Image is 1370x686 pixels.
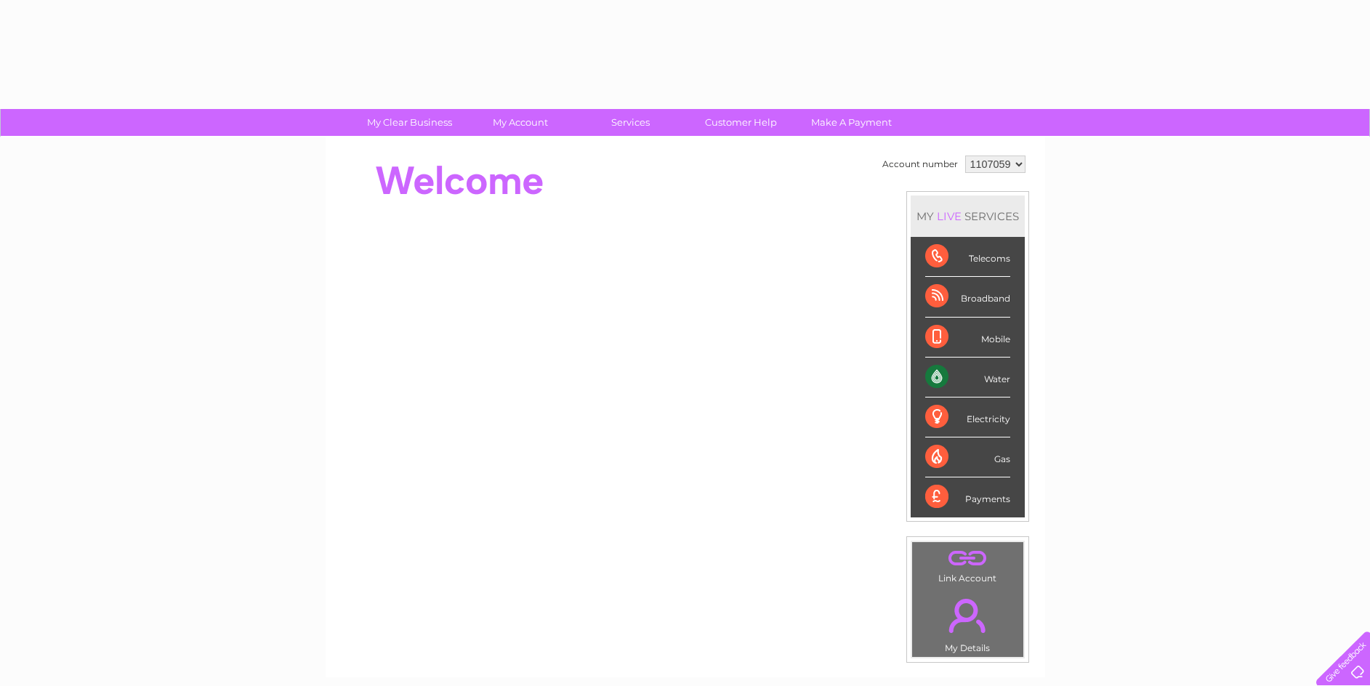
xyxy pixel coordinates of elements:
[925,477,1010,517] div: Payments
[916,590,1020,641] a: .
[925,398,1010,437] div: Electricity
[791,109,911,136] a: Make A Payment
[916,546,1020,571] a: .
[911,541,1024,587] td: Link Account
[925,437,1010,477] div: Gas
[571,109,690,136] a: Services
[911,195,1025,237] div: MY SERVICES
[681,109,801,136] a: Customer Help
[925,318,1010,358] div: Mobile
[925,237,1010,277] div: Telecoms
[925,277,1010,317] div: Broadband
[934,209,964,223] div: LIVE
[350,109,470,136] a: My Clear Business
[879,152,962,177] td: Account number
[911,586,1024,658] td: My Details
[460,109,580,136] a: My Account
[925,358,1010,398] div: Water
